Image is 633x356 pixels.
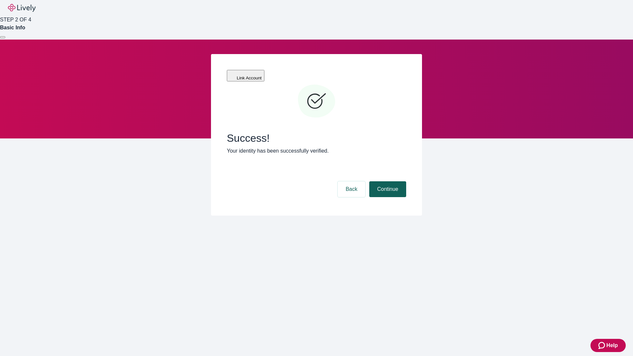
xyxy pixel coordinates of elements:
button: Zendesk support iconHelp [590,339,626,352]
img: Lively [8,4,36,12]
svg: Checkmark icon [297,82,336,121]
button: Link Account [227,70,264,81]
button: Back [338,181,365,197]
p: Your identity has been successfully verified. [227,147,406,155]
span: Help [606,341,618,349]
svg: Zendesk support icon [598,341,606,349]
span: Success! [227,132,406,144]
button: Continue [369,181,406,197]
